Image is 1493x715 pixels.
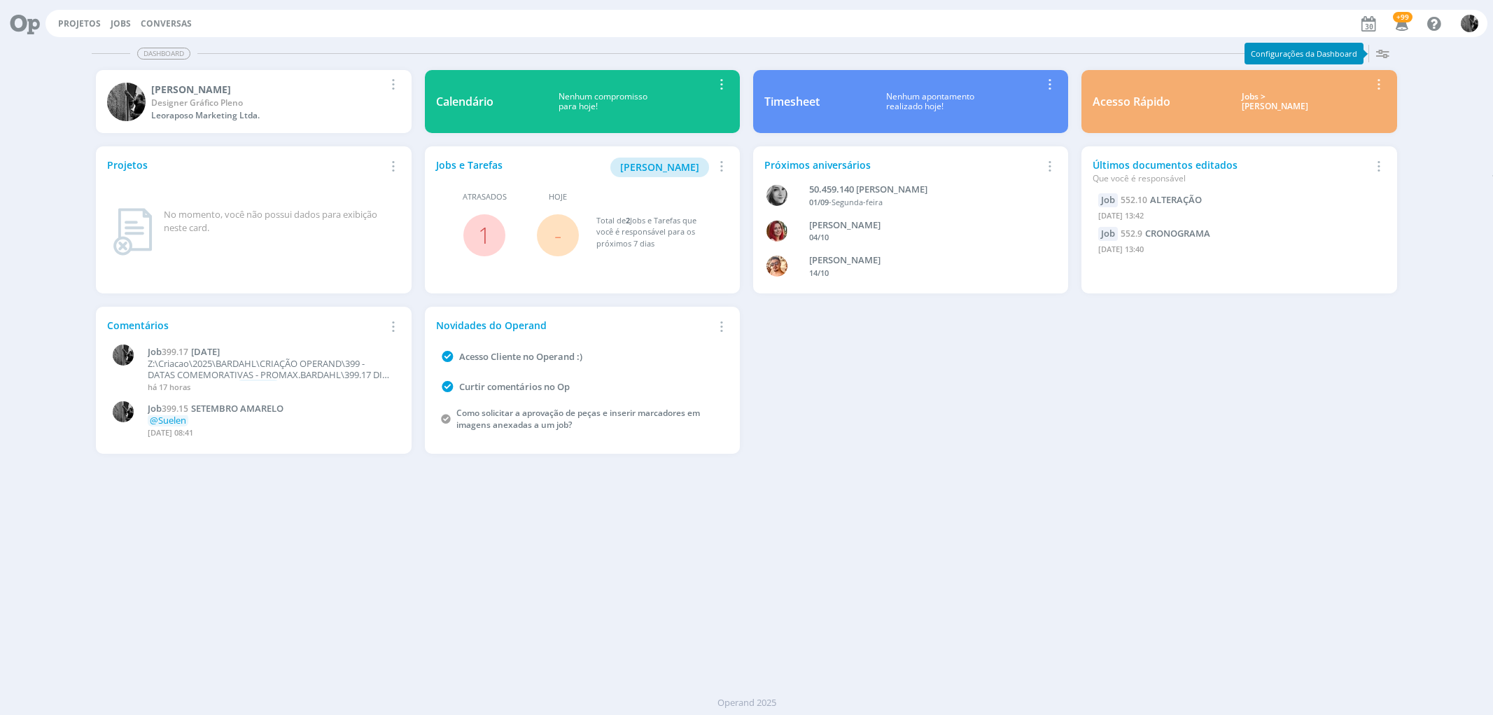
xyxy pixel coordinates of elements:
[1460,11,1479,36] button: P
[240,380,276,392] span: @Suelen
[107,318,384,333] div: Comentários
[148,382,190,392] span: há 17 horas
[113,345,134,366] img: P
[148,359,392,380] p: Z:\Criacao\2025\BARDAHL\CRIAÇÃO OPERAND\399 - DATAS COMEMORATIVAS - PROMAX.BARDAHL\399.17 DIA DA ...
[610,160,709,173] a: [PERSON_NAME]
[459,380,570,393] a: Curtir comentários no Op
[766,256,787,277] img: V
[1093,158,1369,185] div: Últimos documentos editados
[1145,227,1210,240] span: CRONOGRAMA
[111,18,131,29] a: Jobs
[610,158,709,177] button: [PERSON_NAME]
[456,407,700,431] a: Como solicitar a aprovação de peças e inserir marcadores em imagens anexadas a um job?
[1121,194,1147,206] span: 552.10
[596,215,715,250] div: Total de Jobs e Tarefas que você é responsável para os próximos 7 dias
[191,402,283,415] span: SETEMBRO AMARELO
[436,158,713,177] div: Jobs e Tarefas
[478,220,491,250] a: 1
[191,345,220,358] span: DIA DA SECRETÁRIA
[113,208,153,256] img: dashboard_not_found.png
[141,18,192,29] a: Conversas
[151,97,384,109] div: Designer Gráfico Pleno
[1387,11,1415,36] button: +99
[164,208,394,235] div: No momento, você não possui dados para exibição neste card.
[554,220,561,250] span: -
[1093,93,1170,110] div: Acesso Rápido
[107,83,146,121] img: P
[549,191,567,203] span: Hoje
[626,215,630,225] span: 2
[1461,15,1478,32] img: P
[809,197,829,207] span: 01/09
[58,18,101,29] a: Projetos
[809,183,1035,197] div: 50.459.140 JANAÍNA LUNA FERRO
[1098,207,1380,228] div: [DATE] 13:42
[54,18,105,29] button: Projetos
[150,414,186,426] span: @Suelen
[809,268,829,278] span: 14/10
[459,350,582,363] a: Acesso Cliente no Operand :)
[809,232,829,242] span: 04/10
[809,197,1035,209] div: -
[137,48,190,60] span: Dashboard
[764,93,820,110] div: Timesheet
[766,221,787,242] img: G
[1098,227,1118,241] div: Job
[107,158,384,172] div: Projetos
[148,347,392,358] a: Job399.17[DATE]
[753,70,1068,133] a: TimesheetNenhum apontamentorealizado hoje!
[820,92,1041,112] div: Nenhum apontamento realizado hoje!
[136,18,196,29] button: Conversas
[766,185,787,206] img: J
[151,109,384,122] div: Leoraposo Marketing Ltda.
[1393,12,1413,22] span: +99
[764,158,1041,172] div: Próximos aniversários
[162,346,188,358] span: 399.17
[620,160,699,174] span: [PERSON_NAME]
[493,92,713,112] div: Nenhum compromisso para hoje!
[96,70,411,133] a: P[PERSON_NAME]Designer Gráfico PlenoLeoraposo Marketing Ltda.
[809,218,1035,232] div: GIOVANA DE OLIVEIRA PERSINOTI
[1150,193,1202,206] span: ALTERAÇÃO
[1098,241,1380,261] div: [DATE] 13:40
[1181,92,1369,112] div: Jobs > [PERSON_NAME]
[832,197,883,207] span: Segunda-feira
[1121,228,1142,240] span: 552.9
[113,401,134,422] img: P
[436,93,493,110] div: Calendário
[106,18,135,29] button: Jobs
[809,254,1035,268] div: VICTOR MIRON COUTO
[1245,43,1364,64] div: Configurações da Dashboard
[463,191,507,203] span: Atrasados
[148,403,392,415] a: Job399.15SETEMBRO AMARELO
[1121,227,1210,240] a: 552.9CRONOGRAMA
[148,427,193,438] span: [DATE] 08:41
[1093,172,1369,185] div: Que você é responsável
[1098,193,1118,207] div: Job
[151,82,384,97] div: Pablo
[162,403,188,415] span: 399.15
[1121,193,1202,206] a: 552.10ALTERAÇÃO
[436,318,713,333] div: Novidades do Operand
